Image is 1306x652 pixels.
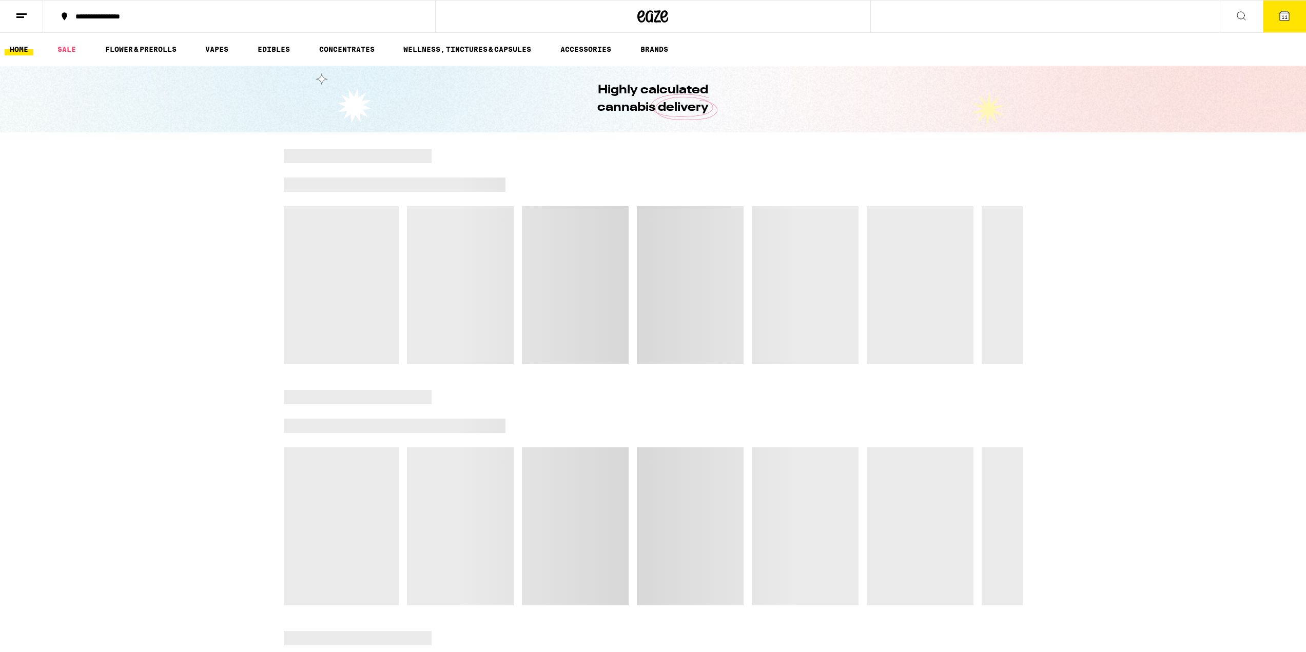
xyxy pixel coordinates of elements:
[569,82,738,116] h1: Highly calculated cannabis delivery
[555,43,616,55] a: ACCESSORIES
[1263,1,1306,32] button: 11
[398,43,536,55] a: WELLNESS, TINCTURES & CAPSULES
[5,43,33,55] a: HOME
[252,43,295,55] a: EDIBLES
[100,43,182,55] a: FLOWER & PREROLLS
[314,43,380,55] a: CONCENTRATES
[635,43,673,55] button: BRANDS
[52,43,81,55] a: SALE
[200,43,233,55] a: VAPES
[1281,14,1288,20] span: 11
